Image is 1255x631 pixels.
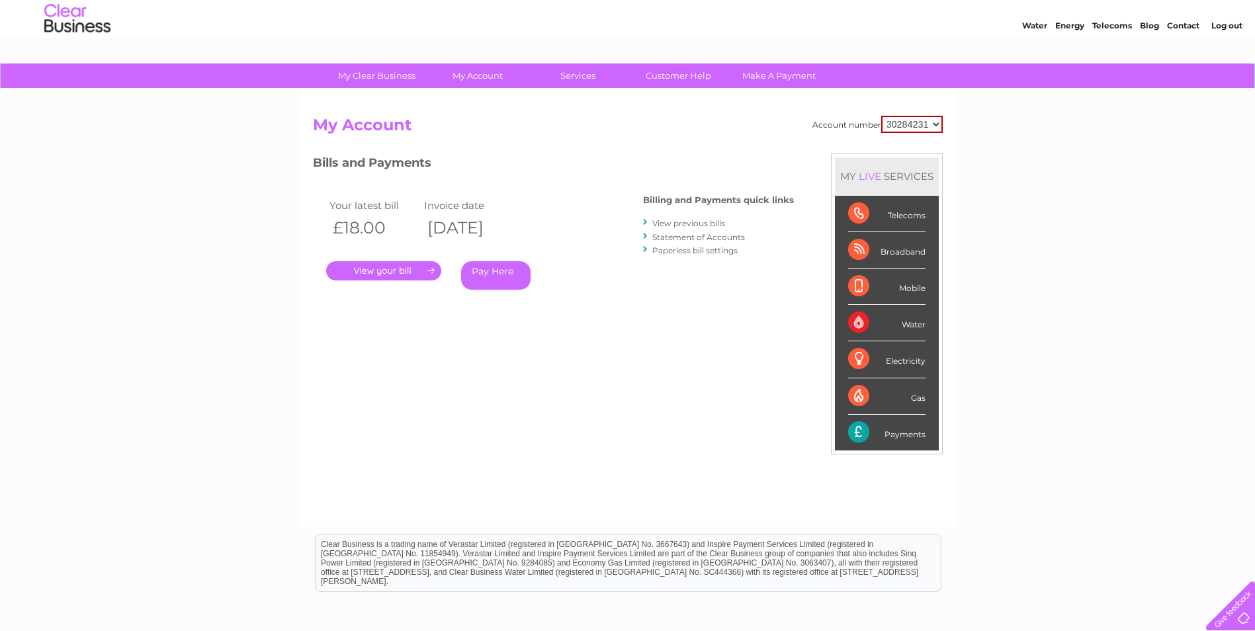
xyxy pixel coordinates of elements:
[848,378,926,415] div: Gas
[848,196,926,232] div: Telecoms
[652,232,745,242] a: Statement of Accounts
[44,34,111,75] img: logo.png
[421,214,516,241] th: [DATE]
[856,170,884,183] div: LIVE
[652,218,725,228] a: View previous bills
[326,214,421,241] th: £18.00
[848,232,926,269] div: Broadband
[313,116,943,141] h2: My Account
[724,63,834,88] a: Make A Payment
[423,63,532,88] a: My Account
[812,116,943,133] div: Account number
[848,269,926,305] div: Mobile
[1092,56,1132,66] a: Telecoms
[1022,56,1047,66] a: Water
[835,157,939,195] div: MY SERVICES
[313,153,794,177] h3: Bills and Payments
[523,63,632,88] a: Services
[326,196,421,214] td: Your latest bill
[316,7,941,64] div: Clear Business is a trading name of Verastar Limited (registered in [GEOGRAPHIC_DATA] No. 3667643...
[322,63,431,88] a: My Clear Business
[643,195,794,205] h4: Billing and Payments quick links
[624,63,733,88] a: Customer Help
[652,245,738,255] a: Paperless bill settings
[326,261,441,280] a: .
[1055,56,1084,66] a: Energy
[1006,7,1097,23] a: 0333 014 3131
[421,196,516,214] td: Invoice date
[1211,56,1242,66] a: Log out
[848,415,926,450] div: Payments
[848,305,926,341] div: Water
[1167,56,1199,66] a: Contact
[1140,56,1159,66] a: Blog
[461,261,531,290] a: Pay Here
[848,341,926,378] div: Electricity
